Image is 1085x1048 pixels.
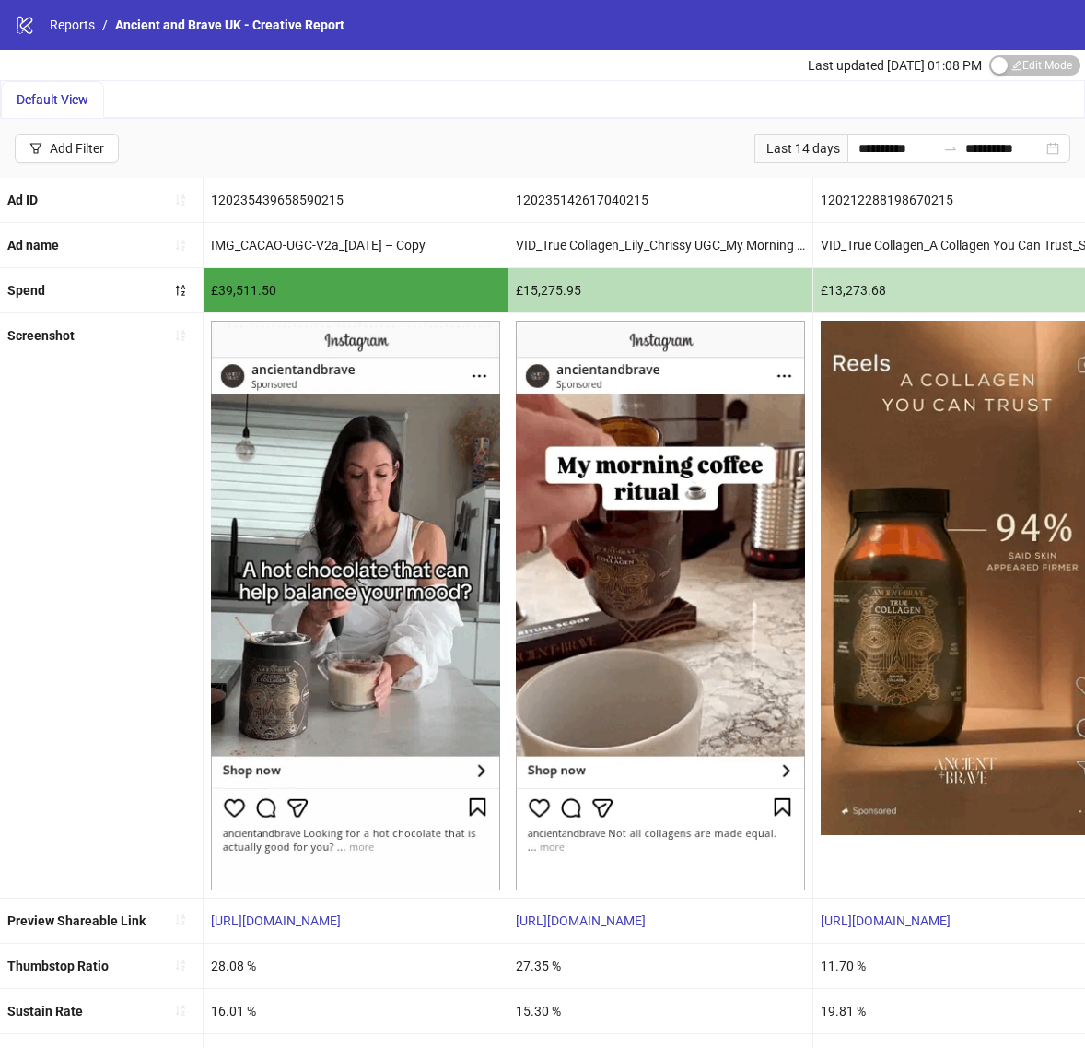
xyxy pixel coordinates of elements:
[808,58,982,73] span: Last updated [DATE] 01:08 PM
[754,134,847,163] div: Last 14 days
[7,328,75,343] b: Screenshot
[50,141,104,156] div: Add Filter
[943,141,958,156] span: to
[211,913,341,928] a: [URL][DOMAIN_NAME]
[174,1004,187,1017] span: sort-ascending
[508,268,812,312] div: £15,275.95
[204,223,507,267] div: IMG_CACAO-UGC-V2a_[DATE] – Copy
[174,239,187,252] span: sort-ascending
[204,989,507,1033] div: 16.01 %
[7,193,38,207] b: Ad ID
[821,913,951,928] a: [URL][DOMAIN_NAME]
[17,92,88,107] span: Default View
[516,321,805,889] img: Screenshot 120235142617040215
[508,178,812,222] div: 120235142617040215
[204,268,507,312] div: £39,511.50
[102,15,108,35] li: /
[174,194,187,206] span: sort-ascending
[7,913,146,928] b: Preview Shareable Link
[174,959,187,971] span: sort-ascending
[15,134,119,163] button: Add Filter
[7,283,45,298] b: Spend
[508,944,812,988] div: 27.35 %
[46,15,99,35] a: Reports
[7,959,109,973] b: Thumbstop Ratio
[508,223,812,267] div: VID_True Collagen_Lily_Chrissy UGC_My Morning Coffee Ritual_UGC_Lily_[DATE] – Copy
[943,141,958,156] span: swap-right
[29,142,42,155] span: filter
[7,1004,83,1019] b: Sustain Rate
[7,238,59,253] b: Ad name
[174,913,187,926] span: sort-ascending
[204,944,507,988] div: 28.08 %
[204,178,507,222] div: 120235439658590215
[211,321,500,889] img: Screenshot 120235439658590215
[508,989,812,1033] div: 15.30 %
[174,284,187,297] span: sort-descending
[516,913,646,928] a: [URL][DOMAIN_NAME]
[115,18,344,32] span: Ancient and Brave UK - Creative Report
[174,329,187,342] span: sort-ascending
